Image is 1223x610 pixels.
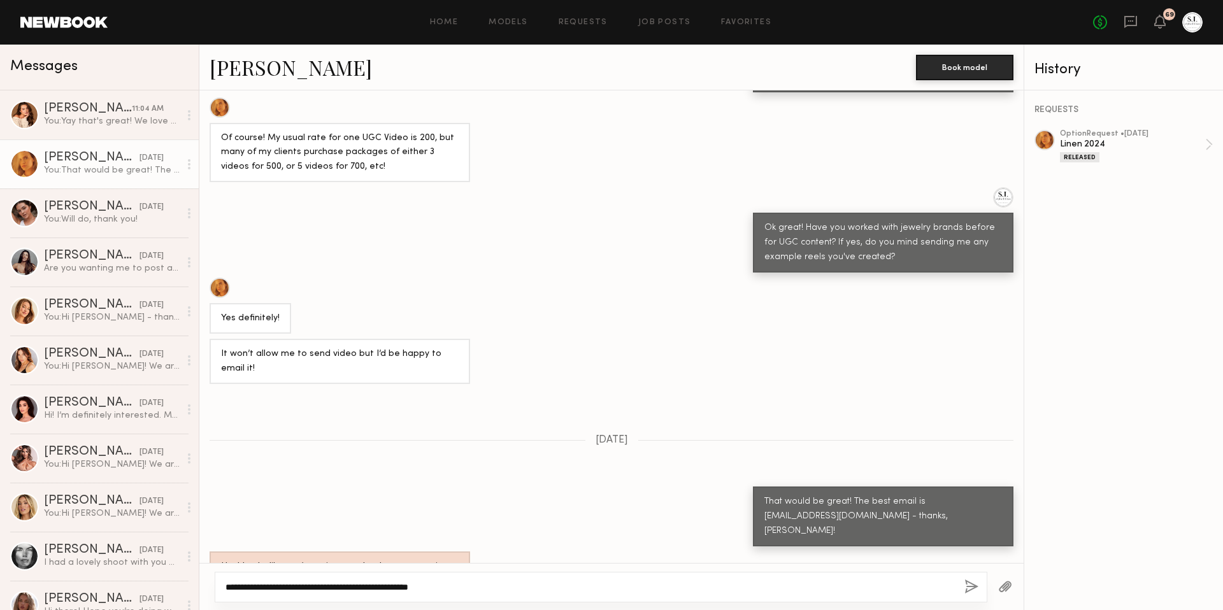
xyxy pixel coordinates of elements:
[764,221,1002,265] div: Ok great! Have you worked with jewelry brands before for UGC content? If yes, do you mind sending...
[559,18,608,27] a: Requests
[139,397,164,409] div: [DATE]
[489,18,527,27] a: Models
[139,593,164,606] div: [DATE]
[44,152,139,164] div: [PERSON_NAME]
[916,61,1013,72] a: Book model
[210,53,372,81] a: [PERSON_NAME]
[44,311,180,323] div: You: Hi [PERSON_NAME] - thanks so much! We have a budget to work within, but thank you for the qu...
[916,55,1013,80] button: Book model
[44,557,180,569] div: I had a lovely shoot with you guys! Thank you!!
[44,201,139,213] div: [PERSON_NAME]
[44,495,139,507] div: [PERSON_NAME]
[44,262,180,274] div: Are you wanting me to post as well?
[44,458,180,471] div: You: Hi [PERSON_NAME]! We are a fashion jewelry brand based out of [GEOGRAPHIC_DATA][US_STATE], l...
[10,59,78,74] span: Messages
[1060,130,1205,138] div: option Request • [DATE]
[139,446,164,458] div: [DATE]
[638,18,691,27] a: Job Posts
[1165,11,1174,18] div: 69
[44,409,180,422] div: Hi! I’m definitely interested. My rate for a UGC video is typically $250-400. If you require post...
[596,435,628,446] span: [DATE]
[44,507,180,520] div: You: Hi [PERSON_NAME]! We are a fashion jewelry brand based out of [GEOGRAPHIC_DATA][US_STATE], l...
[221,311,280,326] div: Yes definitely!
[44,446,139,458] div: [PERSON_NAME]
[221,347,459,376] div: It won’t allow me to send video but I’d be happy to email it!
[139,544,164,557] div: [DATE]
[44,213,180,225] div: You: Will do, thank you!
[44,397,139,409] div: [PERSON_NAME]
[721,18,771,27] a: Favorites
[221,131,459,175] div: Of course! My usual rate for one UGC Video is 200, but many of my clients purchase packages of ei...
[139,152,164,164] div: [DATE]
[1034,62,1213,77] div: History
[44,164,180,176] div: You: That would be great! The best email is [EMAIL_ADDRESS][DOMAIN_NAME] - thanks, [PERSON_NAME]!
[139,299,164,311] div: [DATE]
[1060,138,1205,150] div: Linen 2024
[44,348,139,360] div: [PERSON_NAME]
[44,103,132,115] div: [PERSON_NAME]
[1060,152,1099,162] div: Released
[1034,106,1213,115] div: REQUESTS
[44,115,180,127] div: You: Yay that's great! We love your style - I will send over the booking to you shortly. We reall...
[764,495,1002,539] div: That would be great! The best email is [EMAIL_ADDRESS][DOMAIN_NAME] - thanks, [PERSON_NAME]!
[139,201,164,213] div: [DATE]
[139,250,164,262] div: [DATE]
[44,544,139,557] div: [PERSON_NAME]
[430,18,459,27] a: Home
[44,299,139,311] div: [PERSON_NAME]
[132,103,164,115] div: 11:04 AM
[44,250,139,262] div: [PERSON_NAME]
[1060,130,1213,162] a: optionRequest •[DATE]Linen 2024Released
[139,495,164,507] div: [DATE]
[139,348,164,360] div: [DATE]
[44,360,180,372] div: You: Hi [PERSON_NAME]! We are a fashion jewelry brand based out of [GEOGRAPHIC_DATA][US_STATE], l...
[44,593,139,606] div: [PERSON_NAME]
